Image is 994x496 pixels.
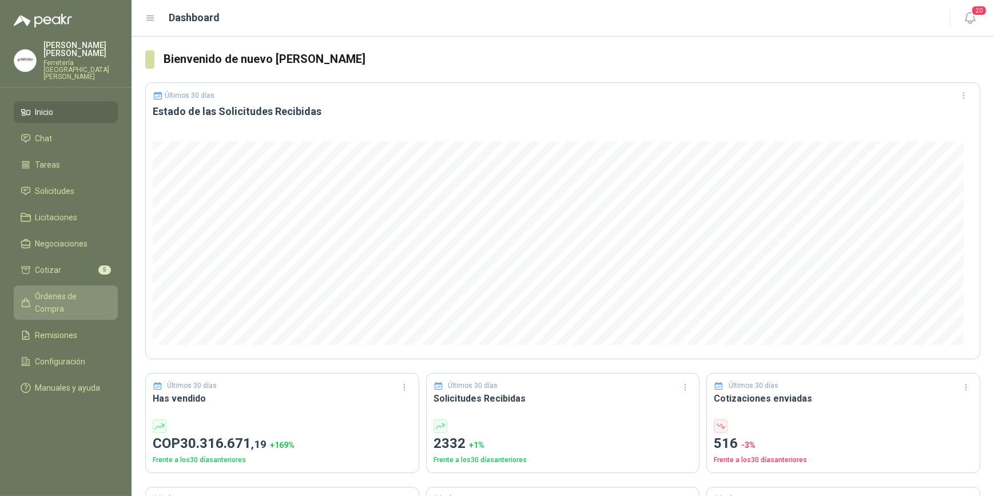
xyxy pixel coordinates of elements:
[153,455,412,466] p: Frente a los 30 días anteriores
[448,380,498,391] p: Últimos 30 días
[14,259,118,281] a: Cotizar5
[153,105,973,118] h3: Estado de las Solicitudes Recibidas
[35,132,53,145] span: Chat
[164,50,980,68] h3: Bienvenido de nuevo [PERSON_NAME]
[14,128,118,149] a: Chat
[741,441,756,450] span: -3 %
[14,207,118,228] a: Licitaciones
[35,355,86,368] span: Configuración
[729,380,778,391] p: Últimos 30 días
[14,14,72,27] img: Logo peakr
[434,433,693,455] p: 2332
[153,433,412,455] p: COP
[153,391,412,406] h3: Has vendido
[14,154,118,176] a: Tareas
[35,290,107,315] span: Órdenes de Compra
[14,351,118,372] a: Configuración
[714,391,973,406] h3: Cotizaciones enviadas
[434,455,693,466] p: Frente a los 30 días anteriores
[35,264,62,276] span: Cotizar
[35,106,54,118] span: Inicio
[270,441,295,450] span: + 169 %
[971,5,987,16] span: 20
[43,59,118,80] p: Ferretería [GEOGRAPHIC_DATA][PERSON_NAME]
[14,101,118,123] a: Inicio
[35,185,75,197] span: Solicitudes
[98,265,111,275] span: 5
[35,329,78,342] span: Remisiones
[43,41,118,57] p: [PERSON_NAME] [PERSON_NAME]
[35,382,101,394] span: Manuales y ayuda
[35,237,88,250] span: Negociaciones
[714,433,973,455] p: 516
[35,158,61,171] span: Tareas
[469,441,484,450] span: + 1 %
[434,391,693,406] h3: Solicitudes Recibidas
[180,435,267,451] span: 30.316.671
[14,50,36,72] img: Company Logo
[14,233,118,255] a: Negociaciones
[14,285,118,320] a: Órdenes de Compra
[960,8,980,29] button: 20
[251,438,267,451] span: ,19
[14,377,118,399] a: Manuales y ayuda
[165,92,215,100] p: Últimos 30 días
[168,380,217,391] p: Últimos 30 días
[14,324,118,346] a: Remisiones
[35,211,78,224] span: Licitaciones
[169,10,220,26] h1: Dashboard
[714,455,973,466] p: Frente a los 30 días anteriores
[14,180,118,202] a: Solicitudes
